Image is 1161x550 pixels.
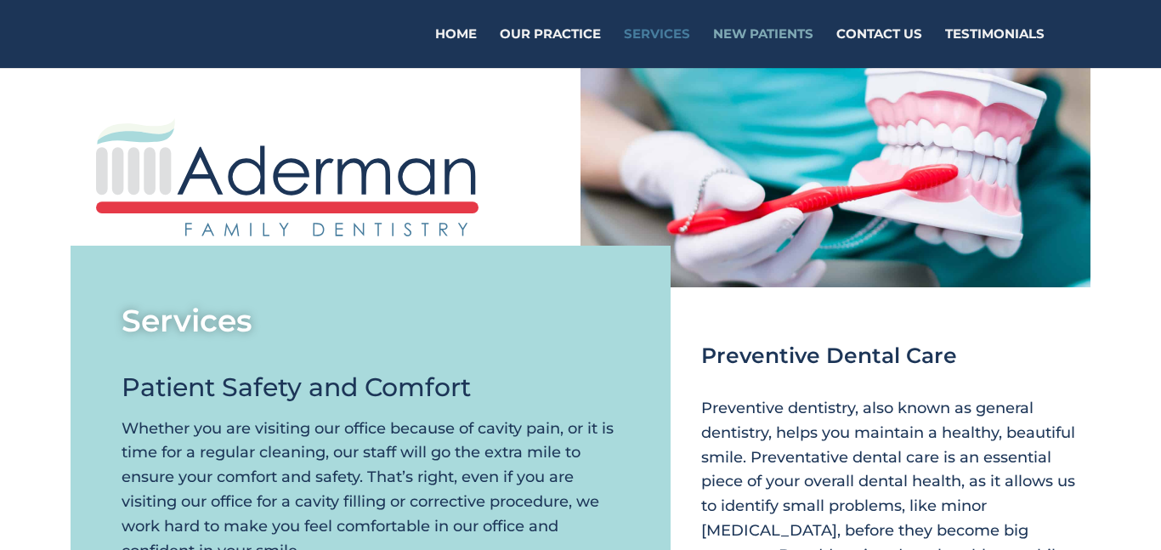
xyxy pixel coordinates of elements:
h2: Patient Safety and Comfort [122,367,620,417]
h2: Preventive Dental Care [701,338,1090,381]
a: Testimonials [945,28,1045,68]
a: Services [624,28,690,68]
a: Contact Us [836,28,922,68]
img: aderman-logo-full-color-on-transparent-vector [96,118,479,236]
a: Home [435,28,477,68]
a: Our Practice [500,28,601,68]
h1: Services [122,297,620,354]
a: New Patients [713,28,813,68]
